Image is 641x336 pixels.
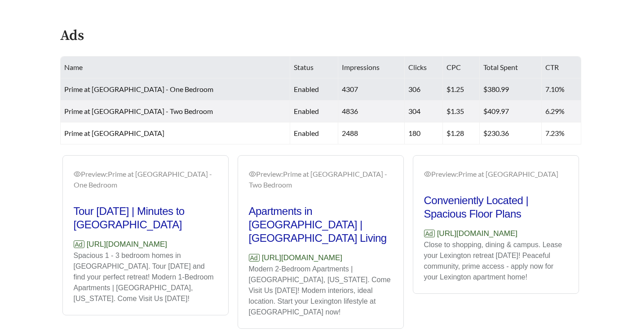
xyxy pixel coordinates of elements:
td: $409.97 [480,100,542,122]
p: [URL][DOMAIN_NAME] [249,252,393,264]
td: $1.35 [443,100,480,122]
td: $1.25 [443,79,480,100]
span: Prime at [GEOGRAPHIC_DATA] - Two Bedroom [64,107,213,115]
td: 7.10% [542,79,581,100]
h4: Ads [60,28,84,44]
td: 4836 [338,100,405,122]
th: Clicks [405,57,443,79]
td: $380.99 [480,79,542,100]
div: Preview: Prime at [GEOGRAPHIC_DATA] - Two Bedroom [249,169,393,190]
span: enabled [294,107,319,115]
span: Ad [424,230,435,237]
span: eye [424,170,431,178]
h2: Conveniently Located | Spacious Floor Plans [424,194,568,221]
td: $1.28 [443,122,480,144]
p: [URL][DOMAIN_NAME] [424,228,568,240]
span: CTR [545,63,559,71]
p: Close to shopping, dining & campus. Lease your Lexington retreat [DATE]! Peaceful community, prim... [424,240,568,283]
th: Impressions [338,57,405,79]
p: Modern 2-Bedroom Apartments | [GEOGRAPHIC_DATA], [US_STATE]. Come Visit Us [DATE]! Modern interio... [249,264,393,318]
td: 304 [405,100,443,122]
td: 306 [405,79,443,100]
span: Ad [249,254,260,262]
span: enabled [294,129,319,137]
td: $230.36 [480,122,542,144]
td: 4307 [338,79,405,100]
td: 180 [405,122,443,144]
td: 2488 [338,122,405,144]
span: Prime at [GEOGRAPHIC_DATA] - One Bedroom [64,85,213,93]
span: enabled [294,85,319,93]
th: Name [61,57,290,79]
th: Total Spent [480,57,542,79]
td: 6.29% [542,100,581,122]
span: eye [249,170,256,178]
td: 7.23% [542,122,581,144]
span: CPC [446,63,461,71]
div: Preview: Prime at [GEOGRAPHIC_DATA] [424,169,568,179]
h2: Apartments in [GEOGRAPHIC_DATA] | [GEOGRAPHIC_DATA] Living [249,205,393,245]
span: Prime at [GEOGRAPHIC_DATA] [64,129,164,137]
th: Status [290,57,338,79]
